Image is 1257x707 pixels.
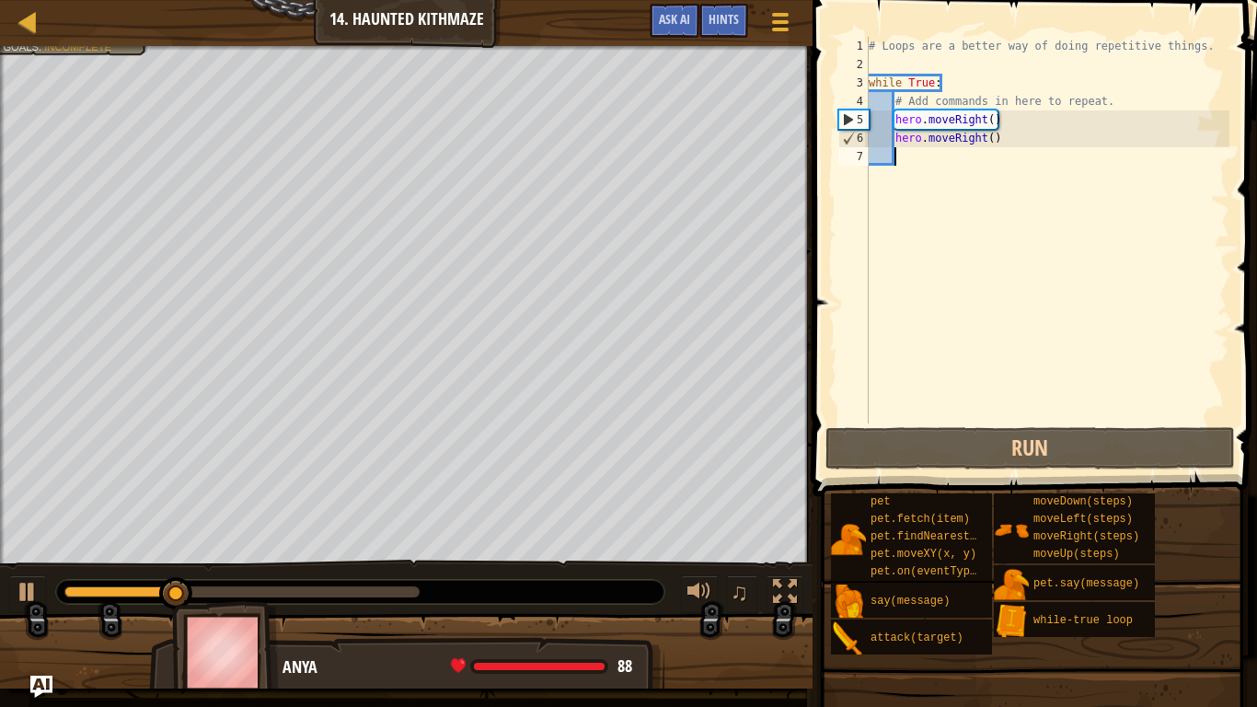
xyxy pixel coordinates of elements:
span: pet.say(message) [1033,577,1139,590]
span: moveUp(steps) [1033,548,1120,561]
button: Run [825,427,1235,469]
button: Ask AI [650,4,699,38]
button: Ctrl + P: Play [9,575,46,613]
img: portrait.png [831,585,866,620]
button: ♫ [727,575,758,613]
span: attack(target) [871,632,963,644]
span: ♫ [731,578,749,606]
img: thang_avatar_frame.png [172,601,279,703]
div: 5 [839,110,869,129]
div: 6 [839,129,869,147]
img: portrait.png [831,522,866,557]
span: pet.on(eventType, handler) [871,565,1043,578]
span: moveDown(steps) [1033,495,1133,508]
div: Anya [283,655,646,679]
button: Toggle fullscreen [767,575,803,613]
span: pet.fetch(item) [871,513,970,526]
span: moveLeft(steps) [1033,513,1133,526]
button: Adjust volume [681,575,718,613]
span: pet [871,495,891,508]
span: pet.findNearestByType(type) [871,530,1049,543]
span: say(message) [871,595,950,608]
div: 4 [838,92,869,110]
span: 88 [617,655,632,678]
div: 1 [838,37,869,55]
button: Ask AI [30,676,52,698]
div: health: 88 / 88 [451,658,632,675]
span: Hints [709,10,739,28]
button: Show game menu [757,4,803,47]
img: portrait.png [994,604,1029,639]
img: portrait.png [994,513,1029,548]
div: 3 [838,74,869,92]
img: portrait.png [994,567,1029,602]
div: 7 [838,147,869,166]
div: 2 [838,55,869,74]
span: while-true loop [1033,614,1133,627]
img: portrait.png [831,621,866,656]
span: moveRight(steps) [1033,530,1139,543]
span: Ask AI [659,10,690,28]
span: pet.moveXY(x, y) [871,548,976,561]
